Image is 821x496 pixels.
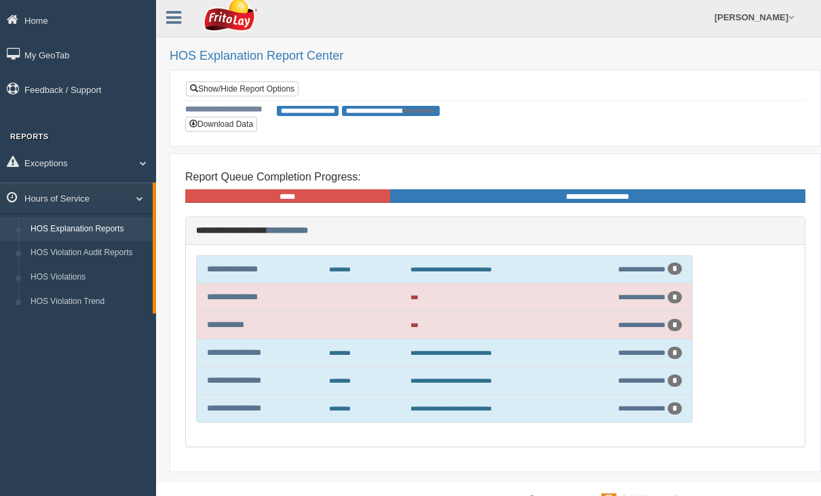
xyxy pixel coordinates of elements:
h2: HOS Explanation Report Center [170,50,807,63]
a: HOS Explanation Reports [24,217,153,242]
a: HOS Violations [24,265,153,290]
a: HOS Violation Audit Reports [24,241,153,265]
h4: Report Queue Completion Progress: [185,171,805,183]
a: Show/Hide Report Options [186,81,299,96]
a: HOS Violation Trend [24,290,153,314]
button: Download Data [185,117,257,132]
